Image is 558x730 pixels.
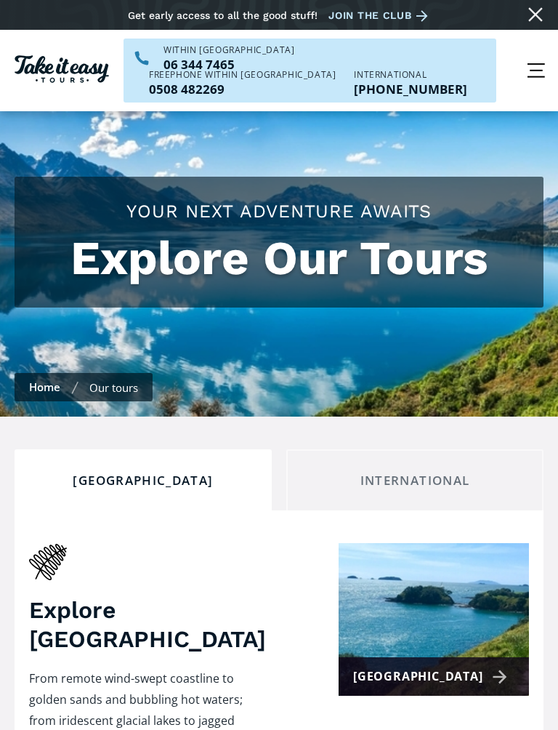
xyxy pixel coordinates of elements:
[339,543,529,696] a: [GEOGRAPHIC_DATA]
[29,380,60,394] a: Home
[163,58,294,71] p: 06 344 7465
[29,595,266,654] h3: Explore [GEOGRAPHIC_DATA]
[354,71,467,79] div: International
[15,55,109,83] img: Take it easy Tours logo
[149,71,336,79] div: Freephone WITHIN [GEOGRAPHIC_DATA]
[128,9,318,21] div: Get early access to all the good stuff!
[15,373,153,401] nav: breadcrumbs
[163,58,294,71] a: Call us within NZ on 063447465
[354,83,467,95] a: Call us outside of NZ on +6463447465
[27,473,259,489] div: [GEOGRAPHIC_DATA]
[514,49,558,92] div: menu
[299,473,531,489] div: International
[89,380,138,395] div: Our tours
[29,231,529,286] h1: Explore Our Tours
[354,83,467,95] p: [PHONE_NUMBER]
[15,52,109,90] a: Homepage
[328,7,433,25] a: Join the club
[29,198,529,224] h2: Your Next Adventure Awaits
[149,83,336,95] p: 0508 482269
[524,3,547,26] a: Close message
[163,46,294,55] div: WITHIN [GEOGRAPHIC_DATA]
[353,666,512,687] div: [GEOGRAPHIC_DATA]
[149,83,336,95] a: Call us freephone within NZ on 0508482269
